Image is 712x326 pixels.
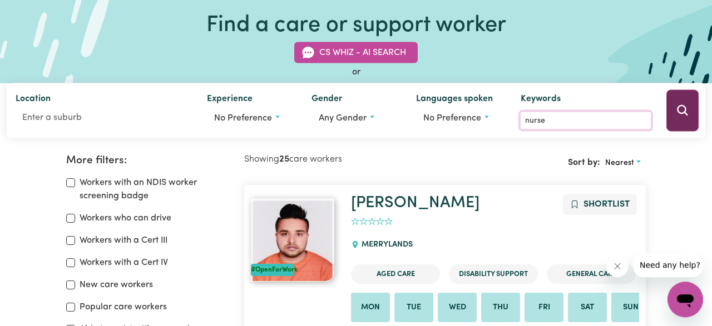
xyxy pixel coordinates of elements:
[351,230,419,260] div: MERRYLANDS
[416,108,503,129] button: Worker language preferences
[294,42,418,63] button: CS Whiz - AI Search
[525,293,563,323] li: Available on Fri
[251,198,334,282] img: View Bibek's profile
[438,293,477,323] li: Available on Wed
[80,212,171,225] label: Workers who can drive
[481,293,520,323] li: Available on Thu
[449,264,538,284] li: Disability Support
[206,12,506,39] h1: Find a care or support worker
[80,256,168,269] label: Workers with a Cert IV
[244,154,445,165] h2: Showing care workers
[7,66,705,79] div: or
[16,108,189,128] input: Enter a suburb
[667,282,703,317] iframe: 開啟傳訊視窗按鈕
[351,215,393,228] div: add rating by typing an integer from 0 to 5 or pressing arrow keys
[80,300,167,314] label: Popular care workers
[611,293,650,323] li: Available on Sun
[605,159,634,167] span: Nearest
[319,114,367,123] span: Any gender
[606,255,629,277] iframe: 關閉訊息
[311,108,398,129] button: Worker gender preference
[351,264,440,284] li: Aged Care
[521,112,651,129] input: Enter keywords, e.g. full name, interests
[666,90,699,132] button: Search
[633,253,703,277] iframe: 來自公司的訊息
[416,92,493,108] label: Languages spoken
[568,158,600,167] span: Sort by:
[251,198,338,282] a: Bibek#OpenForWork
[80,176,231,203] label: Workers with an NDIS worker screening badge
[80,234,167,247] label: Workers with a Cert III
[584,200,630,209] span: Shortlist
[547,264,636,284] li: General Care
[351,293,390,323] li: Available on Mon
[568,293,607,323] li: Available on Sat
[423,114,481,123] span: No preference
[66,154,231,167] h2: More filters:
[207,92,253,108] label: Experience
[351,195,479,211] a: [PERSON_NAME]
[563,194,637,215] button: Add to shortlist
[600,154,646,172] button: Sort search results
[394,293,433,323] li: Available on Tue
[16,92,51,108] label: Location
[207,108,294,129] button: Worker experience options
[251,264,294,276] div: #OpenForWork
[214,114,272,123] span: No preference
[279,155,289,164] b: 25
[311,92,343,108] label: Gender
[80,278,153,292] label: New care workers
[521,92,561,108] label: Keywords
